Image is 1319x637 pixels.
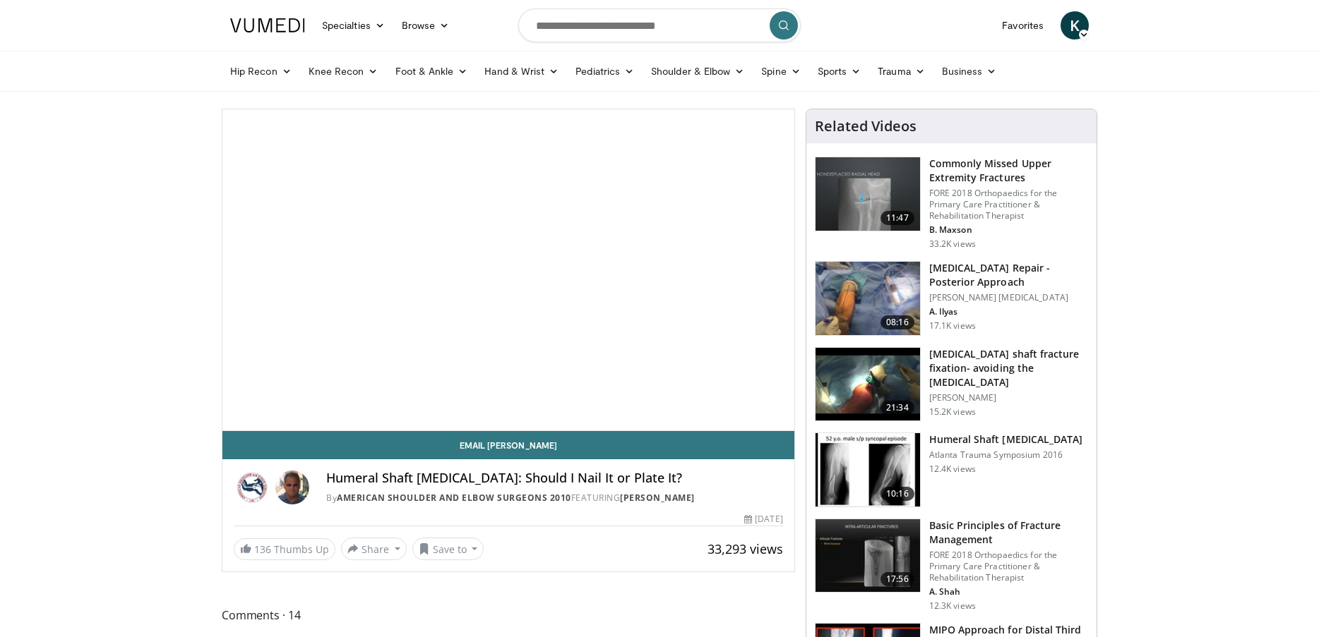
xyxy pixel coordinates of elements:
a: Knee Recon [300,57,387,85]
a: K [1061,11,1089,40]
a: Hand & Wrist [476,57,567,85]
a: Pediatrics [567,57,643,85]
p: 33.2K views [929,238,976,250]
img: 2d9d5c8a-c6e4-4c2d-a054-0024870ca918.150x105_q85_crop-smart_upscale.jpg [816,262,920,335]
a: Favorites [993,11,1052,40]
p: A. Shah [929,586,1088,597]
img: 242296_0001_1.png.150x105_q85_crop-smart_upscale.jpg [816,348,920,421]
img: b2c65235-e098-4cd2-ab0f-914df5e3e270.150x105_q85_crop-smart_upscale.jpg [816,157,920,231]
a: Business [933,57,1005,85]
span: 33,293 views [708,540,783,557]
span: 10:16 [881,487,914,501]
span: 17:56 [881,572,914,586]
p: [PERSON_NAME] [MEDICAL_DATA] [929,292,1088,303]
a: 136 Thumbs Up [234,538,335,560]
a: American Shoulder and Elbow Surgeons 2010 [337,492,571,504]
img: Avatar [275,471,309,504]
h4: Related Videos [815,118,917,135]
h4: Humeral Shaft [MEDICAL_DATA]: Should I Nail It or Plate It? [326,471,783,486]
a: Specialties [314,11,393,40]
p: 17.1K views [929,320,976,332]
a: Sports [809,57,870,85]
img: 07b752e8-97b8-4335-b758-0a065a348e4e.150x105_q85_crop-smart_upscale.jpg [816,433,920,506]
div: [DATE] [744,513,782,526]
span: 21:34 [881,401,914,415]
p: A. Ilyas [929,306,1088,317]
p: B. Maxson [929,224,1088,236]
a: Email [PERSON_NAME] [222,431,794,459]
span: 11:47 [881,211,914,225]
p: Atlanta Trauma Symposium 2016 [929,449,1083,461]
h3: Commonly Missed Upper Extremity Fractures [929,157,1088,185]
h3: [MEDICAL_DATA] shaft fracture fixation- avoiding the [MEDICAL_DATA] [929,347,1088,389]
h3: Basic Principles of Fracture Management [929,518,1088,547]
a: 21:34 [MEDICAL_DATA] shaft fracture fixation- avoiding the [MEDICAL_DATA] [PERSON_NAME] 15.2K views [815,347,1088,422]
img: VuMedi Logo [230,18,305,32]
img: bc1996f8-a33c-46db-95f7-836c2427973f.150x105_q85_crop-smart_upscale.jpg [816,519,920,593]
a: Hip Recon [222,57,300,85]
p: 12.4K views [929,463,976,475]
a: Foot & Ankle [387,57,477,85]
a: Shoulder & Elbow [643,57,753,85]
span: 08:16 [881,315,914,329]
a: 17:56 Basic Principles of Fracture Management FORE 2018 Orthopaedics for the Primary Care Practit... [815,518,1088,612]
button: Save to [412,538,484,560]
a: Browse [393,11,458,40]
a: 11:47 Commonly Missed Upper Extremity Fractures FORE 2018 Orthopaedics for the Primary Care Pract... [815,157,1088,250]
p: 12.3K views [929,600,976,612]
span: 136 [254,542,271,556]
button: Share [341,538,407,560]
p: [PERSON_NAME] [929,392,1088,404]
a: [PERSON_NAME] [620,492,695,504]
p: FORE 2018 Orthopaedics for the Primary Care Practitioner & Rehabilitation Therapist [929,550,1088,583]
h3: Humeral Shaft [MEDICAL_DATA] [929,432,1083,447]
a: 10:16 Humeral Shaft [MEDICAL_DATA] Atlanta Trauma Symposium 2016 12.4K views [815,432,1088,507]
p: 15.2K views [929,406,976,418]
a: 08:16 [MEDICAL_DATA] Repair - Posterior Approach [PERSON_NAME] [MEDICAL_DATA] A. Ilyas 17.1K views [815,261,1088,336]
a: Trauma [869,57,933,85]
video-js: Video Player [222,109,794,431]
p: FORE 2018 Orthopaedics for the Primary Care Practitioner & Rehabilitation Therapist [929,188,1088,222]
input: Search topics, interventions [518,8,801,42]
h3: [MEDICAL_DATA] Repair - Posterior Approach [929,261,1088,289]
span: Comments 14 [222,606,795,624]
img: American Shoulder and Elbow Surgeons 2010 [234,471,270,504]
div: By FEATURING [326,492,783,504]
a: Spine [753,57,808,85]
